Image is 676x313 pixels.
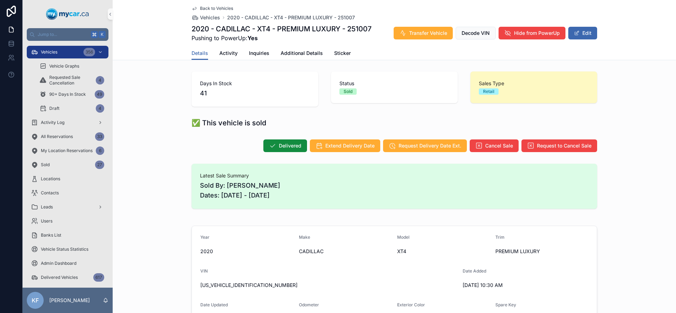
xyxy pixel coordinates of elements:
[200,80,310,87] span: Days In Stock
[192,6,233,11] a: Back to Vehicles
[383,139,467,152] button: Request Delivery Date Ext.
[27,116,108,129] a: Activity Log
[397,234,409,240] span: Model
[35,74,108,87] a: Requested Sale Cancellation4
[27,158,108,171] a: Sold27
[409,30,447,37] span: Transfer Vehicle
[41,246,88,252] span: Vehicle Status Statistics
[41,162,50,168] span: Sold
[49,63,79,69] span: Vehicle Graphs
[41,275,78,280] span: Delivered Vehicles
[96,104,104,113] div: 4
[200,282,457,289] span: [US_VEHICLE_IDENTIFICATION_NUMBER]
[339,80,449,87] span: Status
[95,161,104,169] div: 27
[281,47,323,61] a: Additional Details
[399,142,461,149] span: Request Delivery Date Ext.
[95,132,104,141] div: 33
[27,215,108,227] a: Users
[192,14,220,21] a: Vehicles
[27,257,108,270] a: Admin Dashboard
[227,14,355,21] a: 2020 - CADILLAC - XT4 - PREMIUM LUXURY - 251007
[463,282,556,289] span: [DATE] 10:30 AM
[192,34,371,42] span: Pushing to PowerUp:
[41,148,93,154] span: My Location Reservations
[200,234,209,240] span: Year
[27,28,108,41] button: Jump to...K
[334,47,351,61] a: Sticker
[41,176,60,182] span: Locations
[521,139,597,152] button: Request to Cancel Sale
[495,234,505,240] span: Trim
[344,88,352,95] div: Sold
[537,142,591,149] span: Request to Cancel Sale
[49,106,60,111] span: Draft
[483,88,494,95] div: Retail
[200,181,589,200] span: Sold By: [PERSON_NAME] Dates: [DATE] - [DATE]
[49,297,90,304] p: [PERSON_NAME]
[35,88,108,101] a: 90+ Days In Stock49
[219,50,238,57] span: Activity
[96,76,104,84] div: 4
[27,187,108,199] a: Contacts
[397,302,425,307] span: Exterior Color
[23,41,113,288] div: scrollable content
[499,27,565,39] button: Hide from PowerUp
[41,261,76,266] span: Admin Dashboard
[200,172,589,179] span: Latest Sale Summary
[35,60,108,73] a: Vehicle Graphs
[299,234,310,240] span: Make
[49,75,93,86] span: Requested Sale Cancellation
[299,248,392,255] span: CADILLAC
[46,8,89,20] img: App logo
[495,248,588,255] span: PREMIUM LUXURY
[299,302,319,307] span: Odometer
[200,268,208,274] span: VIN
[32,296,39,305] span: KF
[394,27,453,39] button: Transfer Vehicle
[41,232,61,238] span: Banks List
[38,32,88,37] span: Jump to...
[41,134,73,139] span: All Reservations
[249,47,269,61] a: Inquiries
[281,50,323,57] span: Additional Details
[99,32,105,37] span: K
[95,90,104,99] div: 49
[27,201,108,213] a: Leads
[27,173,108,185] a: Locations
[41,204,53,210] span: Leads
[35,102,108,115] a: Draft4
[41,190,59,196] span: Contacts
[41,218,52,224] span: Users
[479,80,589,87] span: Sales Type
[200,302,228,307] span: Date Updated
[49,92,86,97] span: 90+ Days In Stock
[334,50,351,57] span: Sticker
[219,47,238,61] a: Activity
[397,248,490,255] span: XT4
[27,144,108,157] a: My Location Reservations6
[470,139,519,152] button: Cancel Sale
[248,35,258,42] strong: Yes
[192,24,371,34] h1: 2020 - CADILLAC - XT4 - PREMIUM LUXURY - 251007
[568,27,597,39] button: Edit
[249,50,269,57] span: Inquiries
[192,50,208,57] span: Details
[83,48,95,56] div: 356
[514,30,560,37] span: Hide from PowerUp
[27,130,108,143] a: All Reservations33
[96,146,104,155] div: 6
[200,6,233,11] span: Back to Vehicles
[456,27,496,39] button: Decode VIN
[192,47,208,60] a: Details
[325,142,375,149] span: Extend Delivery Date
[41,49,57,55] span: Vehicles
[200,14,220,21] span: Vehicles
[310,139,380,152] button: Extend Delivery Date
[27,271,108,284] a: Delivered Vehicles617
[462,30,490,37] span: Decode VIN
[27,243,108,256] a: Vehicle Status Statistics
[263,139,307,152] button: Delivered
[495,302,516,307] span: Spare Key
